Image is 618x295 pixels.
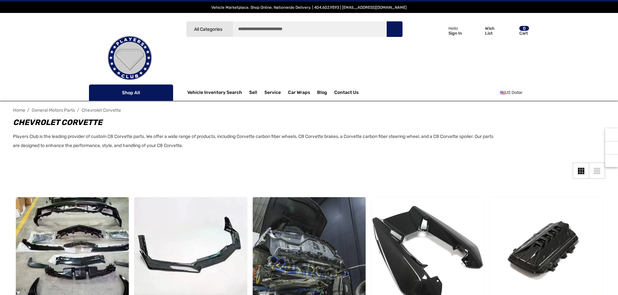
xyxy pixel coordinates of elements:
svg: Wish List [471,27,481,36]
a: Sell [249,86,264,99]
a: General Motors Parts [32,108,75,113]
a: Chevrolet Corvette [82,108,121,113]
a: List View [589,163,605,179]
a: Home [13,108,25,113]
svg: Icon Line [96,89,106,96]
p: Hello [448,26,462,31]
a: Wish List Wish List [469,19,503,42]
svg: Top [605,157,618,164]
a: Contact Us [334,90,359,97]
span: Vehicle Marketplace. Shop Online. Nationwide Delivery. | 404.602.9593 | [EMAIL_ADDRESS][DOMAIN_NAME] [211,5,407,10]
p: Cart [519,31,529,36]
svg: Icon Arrow Down [223,27,228,32]
svg: Review Your Cart [506,26,515,35]
a: Service [264,90,281,97]
a: Vehicle Inventory Search [187,90,242,97]
p: Sign In [448,31,462,36]
a: Cart with 0 items [503,19,530,45]
svg: Recently Viewed [608,131,615,138]
p: Wish List [485,26,502,36]
button: Search [386,21,403,37]
svg: Icon User Account [436,26,445,35]
svg: Social Media [608,144,615,151]
span: All Categories [194,27,222,32]
nav: Breadcrumb [13,105,605,116]
a: Grid View [573,163,589,179]
h1: Chevrolet Corvette [13,117,498,128]
p: Players Club is the leading provider of custom C8 Corvette parts. We offer a wide range of produc... [13,132,498,150]
a: Car Wraps [288,86,317,99]
p: 0 [519,26,529,31]
span: Sell [249,90,257,97]
p: Shop All [89,85,173,101]
svg: Icon Arrow Down [161,90,166,95]
a: All Categories Icon Arrow Down Icon Arrow Up [186,21,233,37]
a: Sign in [428,19,465,42]
img: Players Club | Cars For Sale [97,26,162,90]
a: Blog [317,90,327,97]
span: Car Wraps [288,90,310,97]
a: USD [500,86,530,99]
